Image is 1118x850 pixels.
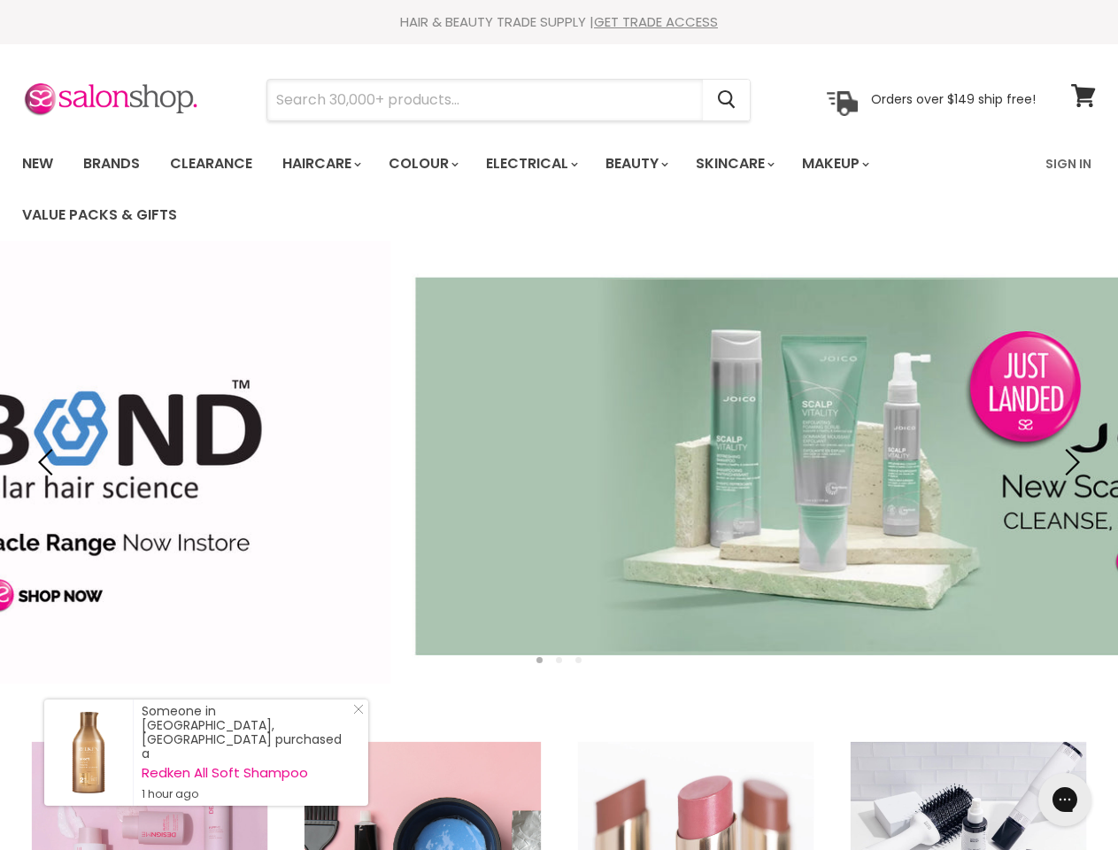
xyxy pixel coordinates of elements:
[142,766,351,780] a: Redken All Soft Shampoo
[1052,444,1087,480] button: Next
[157,145,266,182] a: Clearance
[682,145,785,182] a: Skincare
[1029,767,1100,832] iframe: Gorgias live chat messenger
[142,787,351,801] small: 1 hour ago
[871,91,1036,107] p: Orders over $149 ship free!
[592,145,679,182] a: Beauty
[44,699,133,806] a: Visit product page
[594,12,718,31] a: GET TRADE ACCESS
[703,80,750,120] button: Search
[266,79,751,121] form: Product
[269,145,372,182] a: Haircare
[375,145,469,182] a: Colour
[473,145,589,182] a: Electrical
[9,145,66,182] a: New
[31,444,66,480] button: Previous
[353,704,364,715] svg: Close Icon
[1035,145,1102,182] a: Sign In
[142,704,351,801] div: Someone in [GEOGRAPHIC_DATA], [GEOGRAPHIC_DATA] purchased a
[556,657,562,663] li: Page dot 2
[536,657,543,663] li: Page dot 1
[267,80,703,120] input: Search
[575,657,582,663] li: Page dot 3
[346,704,364,722] a: Close Notification
[70,145,153,182] a: Brands
[9,138,1035,241] ul: Main menu
[789,145,880,182] a: Makeup
[9,197,190,234] a: Value Packs & Gifts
